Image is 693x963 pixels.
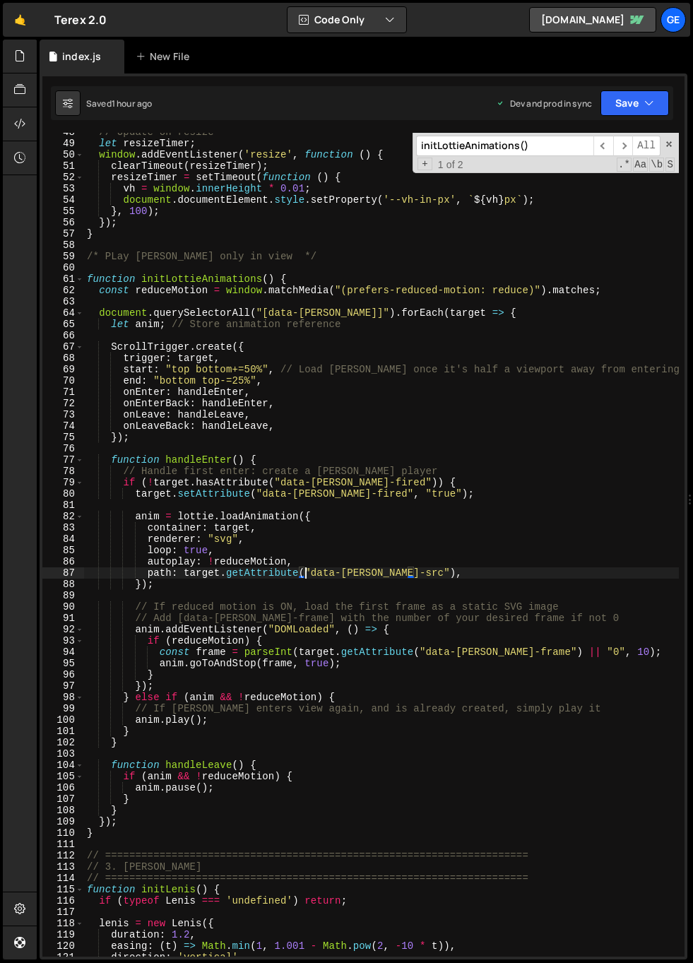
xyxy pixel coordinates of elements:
div: 106 [42,782,84,793]
div: 58 [42,240,84,251]
div: 97 [42,680,84,692]
div: 89 [42,590,84,601]
div: 90 [42,601,84,613]
div: 68 [42,353,84,364]
div: index.js [62,49,101,64]
div: 74 [42,420,84,432]
div: 53 [42,183,84,194]
div: 50 [42,149,84,160]
div: 118 [42,918,84,929]
div: 67 [42,341,84,353]
div: 75 [42,432,84,443]
div: 61 [42,273,84,285]
div: 104 [42,760,84,771]
a: [DOMAIN_NAME] [529,7,656,33]
div: 65 [42,319,84,330]
div: 88 [42,579,84,590]
div: 84 [42,533,84,545]
div: Dev and prod in sync [496,98,592,110]
a: 🤙 [3,3,37,37]
div: 70 [42,375,84,386]
div: 102 [42,737,84,748]
span: Alt-Enter [632,136,661,156]
input: Search for [416,136,593,156]
div: 95 [42,658,84,669]
span: 1 of 2 [432,159,469,170]
div: 101 [42,726,84,737]
div: Saved [86,98,152,110]
div: 112 [42,850,84,861]
div: 59 [42,251,84,262]
div: 77 [42,454,84,466]
div: 94 [42,646,84,658]
div: 116 [42,895,84,906]
div: 62 [42,285,84,296]
div: 73 [42,409,84,420]
div: 113 [42,861,84,873]
div: 1 hour ago [112,98,153,110]
div: 117 [42,906,84,918]
div: 56 [42,217,84,228]
div: 78 [42,466,84,477]
div: 108 [42,805,84,816]
div: 86 [42,556,84,567]
div: 87 [42,567,84,579]
div: 92 [42,624,84,635]
div: 120 [42,940,84,952]
div: 80 [42,488,84,500]
div: 119 [42,929,84,940]
div: 93 [42,635,84,646]
div: 83 [42,522,84,533]
div: 71 [42,386,84,398]
div: 107 [42,793,84,805]
div: 79 [42,477,84,488]
span: ​ [613,136,633,156]
div: 100 [42,714,84,726]
div: 55 [42,206,84,217]
button: Code Only [288,7,406,33]
div: 110 [42,827,84,839]
div: 99 [42,703,84,714]
div: 81 [42,500,84,511]
span: Whole Word Search [649,158,664,172]
div: 76 [42,443,84,454]
div: 109 [42,816,84,827]
div: 72 [42,398,84,409]
span: ​ [593,136,613,156]
button: Save [600,90,669,116]
div: 66 [42,330,84,341]
div: 69 [42,364,84,375]
div: 82 [42,511,84,522]
div: 121 [42,952,84,963]
div: 103 [42,748,84,760]
div: 98 [42,692,84,703]
a: Ge [661,7,686,33]
span: CaseSensitive Search [633,158,648,172]
span: Search In Selection [665,158,675,172]
div: 57 [42,228,84,240]
div: 63 [42,296,84,307]
div: 85 [42,545,84,556]
div: 111 [42,839,84,850]
div: 115 [42,884,84,895]
span: Toggle Replace mode [417,158,432,170]
div: 105 [42,771,84,782]
div: 51 [42,160,84,172]
div: 60 [42,262,84,273]
div: 49 [42,138,84,149]
div: 96 [42,669,84,680]
div: 52 [42,172,84,183]
div: 91 [42,613,84,624]
div: Terex 2.0 [54,11,107,28]
span: RegExp Search [617,158,632,172]
div: New File [136,49,195,64]
div: 54 [42,194,84,206]
div: 64 [42,307,84,319]
div: 114 [42,873,84,884]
